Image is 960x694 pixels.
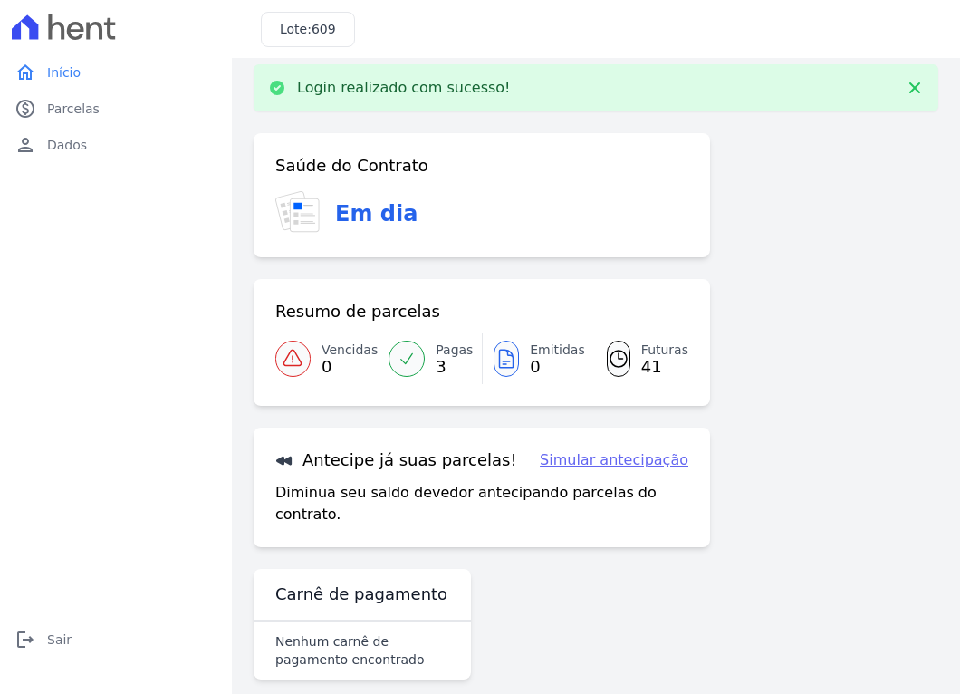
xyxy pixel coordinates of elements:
[275,301,440,323] h3: Resumo de parcelas
[297,79,511,97] p: Login realizado com sucesso!
[275,155,428,177] h3: Saúde do Contrato
[7,622,225,658] a: logoutSair
[335,198,418,230] h3: Em dia
[280,20,336,39] h3: Lote:
[322,360,378,374] span: 0
[275,449,517,471] h3: Antecipe já suas parcelas!
[483,333,585,384] a: Emitidas 0
[312,22,336,36] span: 609
[322,341,378,360] span: Vencidas
[47,100,100,118] span: Parcelas
[275,482,688,525] p: Diminua seu saldo devedor antecipando parcelas do contrato.
[7,91,225,127] a: paidParcelas
[641,341,688,360] span: Futuras
[436,341,473,360] span: Pagas
[47,631,72,649] span: Sair
[7,127,225,163] a: personDados
[436,360,473,374] span: 3
[47,63,81,82] span: Início
[530,360,585,374] span: 0
[14,62,36,83] i: home
[14,134,36,156] i: person
[7,54,225,91] a: homeInício
[641,360,688,374] span: 41
[585,333,688,384] a: Futuras 41
[14,98,36,120] i: paid
[14,629,36,651] i: logout
[275,632,449,669] p: Nenhum carnê de pagamento encontrado
[530,341,585,360] span: Emitidas
[47,136,87,154] span: Dados
[275,333,378,384] a: Vencidas 0
[540,449,688,471] a: Simular antecipação
[378,333,481,384] a: Pagas 3
[275,583,447,605] h3: Carnê de pagamento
